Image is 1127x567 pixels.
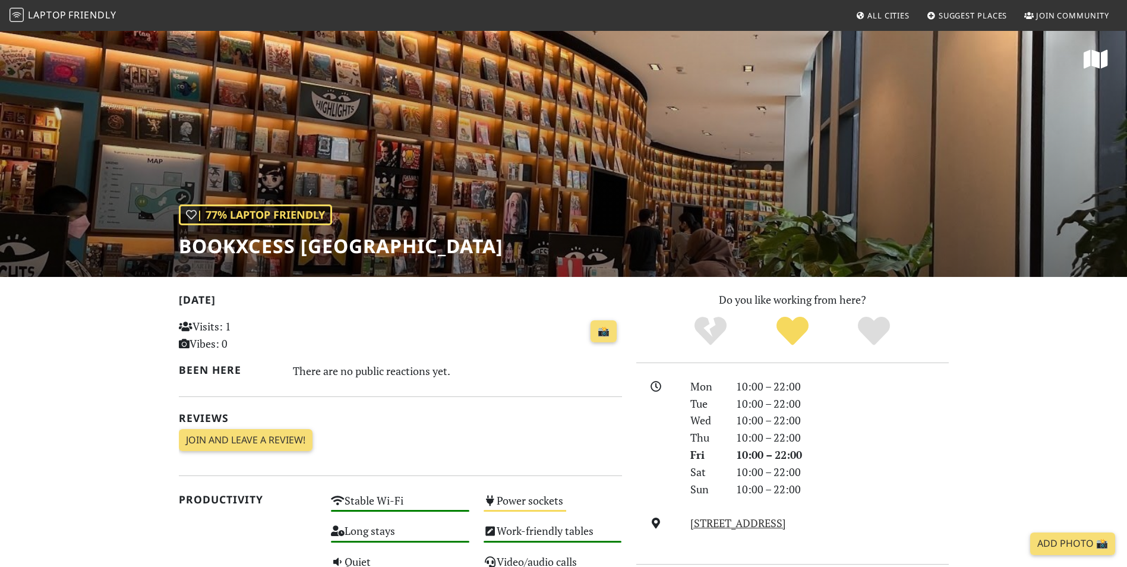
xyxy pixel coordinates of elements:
[729,464,956,481] div: 10:00 – 22:00
[324,491,476,521] div: Stable Wi-Fi
[68,8,116,21] span: Friendly
[179,204,332,225] div: | 77% Laptop Friendly
[28,8,67,21] span: Laptop
[179,235,503,257] h1: BookXcess [GEOGRAPHIC_DATA]
[752,315,834,348] div: Yes
[683,412,728,429] div: Wed
[851,5,914,26] a: All Cities
[729,395,956,412] div: 10:00 – 22:00
[179,429,312,452] a: Join and leave a review!
[683,378,728,395] div: Mon
[922,5,1012,26] a: Suggest Places
[690,516,786,530] a: [STREET_ADDRESS]
[867,10,910,21] span: All Cities
[293,361,622,380] div: There are no public reactions yet.
[683,481,728,498] div: Sun
[1036,10,1109,21] span: Join Community
[833,315,915,348] div: Definitely!
[683,429,728,446] div: Thu
[729,412,956,429] div: 10:00 – 22:00
[179,412,622,424] h2: Reviews
[939,10,1008,21] span: Suggest Places
[324,521,476,552] div: Long stays
[670,315,752,348] div: No
[683,446,728,464] div: Fri
[179,294,622,311] h2: [DATE]
[591,320,617,343] a: 📸
[179,318,317,352] p: Visits: 1 Vibes: 0
[1030,533,1115,555] a: Add Photo 📸
[1019,5,1114,26] a: Join Community
[476,521,629,552] div: Work-friendly tables
[683,395,728,412] div: Tue
[476,491,629,521] div: Power sockets
[636,291,949,308] p: Do you like working from here?
[729,481,956,498] div: 10:00 – 22:00
[729,446,956,464] div: 10:00 – 22:00
[179,493,317,506] h2: Productivity
[10,8,24,22] img: LaptopFriendly
[10,5,116,26] a: LaptopFriendly LaptopFriendly
[683,464,728,481] div: Sat
[729,378,956,395] div: 10:00 – 22:00
[179,364,279,376] h2: Been here
[729,429,956,446] div: 10:00 – 22:00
